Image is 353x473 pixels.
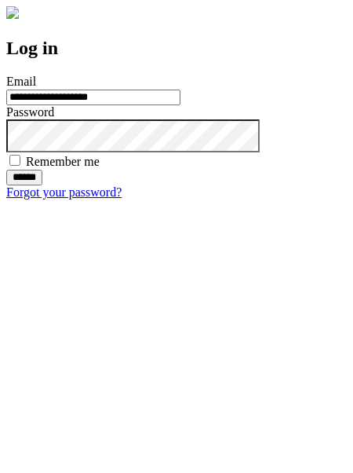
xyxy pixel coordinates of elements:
a: Forgot your password? [6,185,122,199]
h2: Log in [6,38,347,59]
label: Remember me [26,155,100,168]
label: Email [6,75,36,88]
label: Password [6,105,54,119]
img: logo-4e3dc11c47720685a147b03b5a06dd966a58ff35d612b21f08c02c0306f2b779.png [6,6,19,19]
